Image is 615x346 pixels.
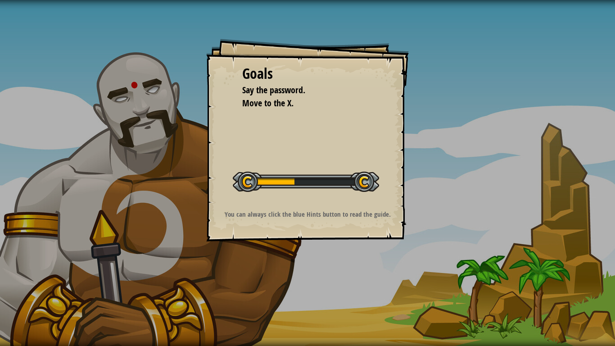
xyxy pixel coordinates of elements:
[242,64,373,84] div: Goals
[231,84,371,97] li: Say the password.
[217,209,398,219] p: You can always click the blue Hints button to read the guide.
[242,84,305,96] span: Say the password.
[242,97,294,109] span: Move to the X.
[231,97,371,110] li: Move to the X.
